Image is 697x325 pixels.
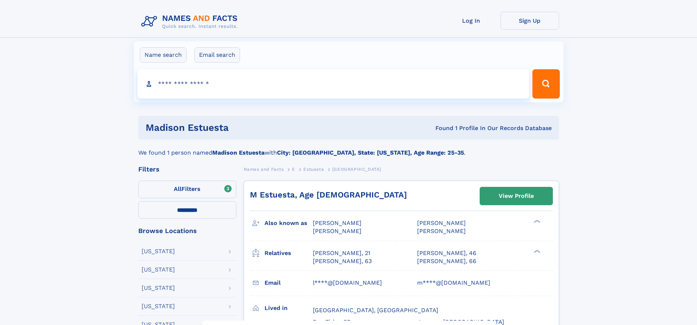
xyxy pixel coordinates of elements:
h3: Also known as [265,217,313,229]
span: [PERSON_NAME] [313,219,361,226]
h3: Lived in [265,302,313,314]
a: [PERSON_NAME], 46 [417,249,476,257]
div: Found 1 Profile In Our Records Database [332,124,552,132]
a: Names and Facts [244,165,284,174]
div: [US_STATE] [142,248,175,254]
div: [US_STATE] [142,267,175,273]
span: All [174,185,181,192]
a: Sign Up [501,12,559,30]
span: [PERSON_NAME] [313,228,361,234]
span: [PERSON_NAME] [417,219,466,226]
a: Log In [442,12,501,30]
h1: Madison Estuesta [146,123,332,132]
a: E [292,165,295,174]
a: [PERSON_NAME], 63 [313,257,372,265]
div: We found 1 person named with . [138,140,559,157]
input: search input [138,69,529,99]
div: [US_STATE] [142,303,175,309]
div: ❯ [532,219,541,224]
div: Filters [138,166,236,173]
div: View Profile [499,188,534,204]
span: E [292,167,295,172]
a: [PERSON_NAME], 21 [313,249,370,257]
label: Filters [138,181,236,198]
div: [US_STATE] [142,285,175,291]
span: [PERSON_NAME] [417,228,466,234]
button: Search Button [532,69,559,99]
img: Logo Names and Facts [138,12,244,32]
div: Browse Locations [138,228,236,234]
label: Name search [140,47,187,63]
a: [PERSON_NAME], 66 [417,257,476,265]
span: [GEOGRAPHIC_DATA] [332,167,381,172]
b: Madison Estuesta [212,149,265,156]
h3: Relatives [265,247,313,259]
a: View Profile [480,187,552,205]
a: M Estuesta, Age [DEMOGRAPHIC_DATA] [250,190,407,199]
h3: Email [265,277,313,289]
a: Estuesta [303,165,324,174]
div: ❯ [532,249,541,254]
label: Email search [194,47,240,63]
b: City: [GEOGRAPHIC_DATA], State: [US_STATE], Age Range: 25-35 [277,149,464,156]
span: Estuesta [303,167,324,172]
span: [GEOGRAPHIC_DATA], [GEOGRAPHIC_DATA] [313,307,438,314]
